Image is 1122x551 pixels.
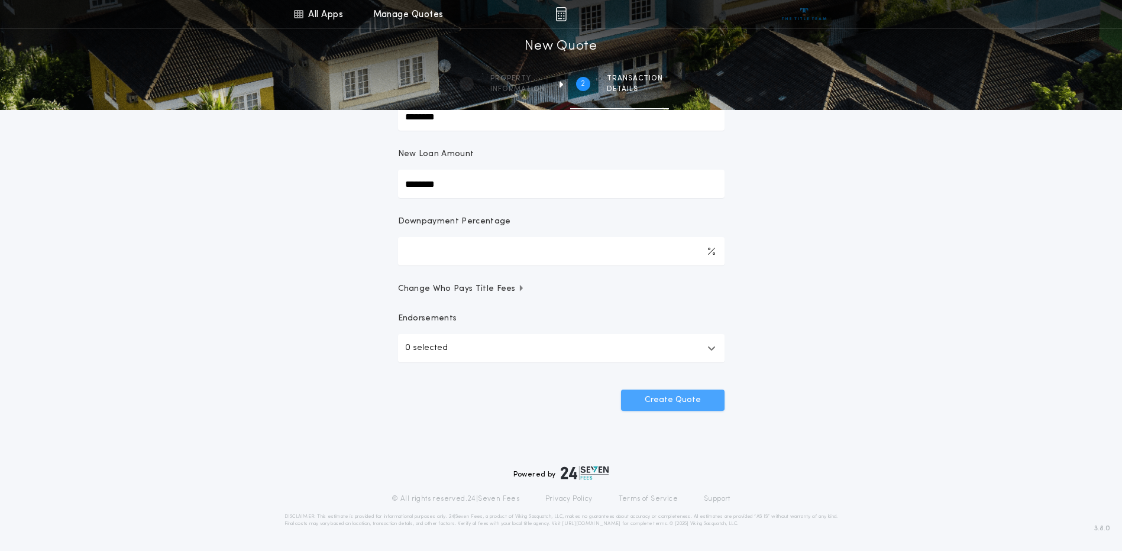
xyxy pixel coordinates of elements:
p: Downpayment Percentage [398,216,511,228]
p: 0 selected [405,341,448,355]
div: Powered by [513,466,609,480]
span: Transaction [607,74,663,83]
p: DISCLAIMER: This estimate is provided for informational purposes only. 24|Seven Fees, a product o... [284,513,838,527]
input: Downpayment Percentage [398,237,725,265]
span: Property [490,74,545,83]
button: 0 selected [398,334,725,362]
a: Privacy Policy [545,494,593,504]
h2: 2 [581,79,585,89]
img: vs-icon [782,8,826,20]
span: information [490,85,545,94]
p: © All rights reserved. 24|Seven Fees [392,494,519,504]
button: Create Quote [621,390,725,411]
button: Change Who Pays Title Fees [398,283,725,295]
p: New Loan Amount [398,148,474,160]
p: Endorsements [398,313,725,325]
span: details [607,85,663,94]
a: Support [704,494,730,504]
h1: New Quote [525,37,597,56]
input: Sale Price [398,102,725,131]
input: New Loan Amount [398,170,725,198]
img: img [555,7,567,21]
img: logo [561,466,609,480]
a: [URL][DOMAIN_NAME] [562,521,620,526]
span: Change Who Pays Title Fees [398,283,525,295]
a: Terms of Service [619,494,678,504]
span: 3.8.0 [1094,523,1110,534]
